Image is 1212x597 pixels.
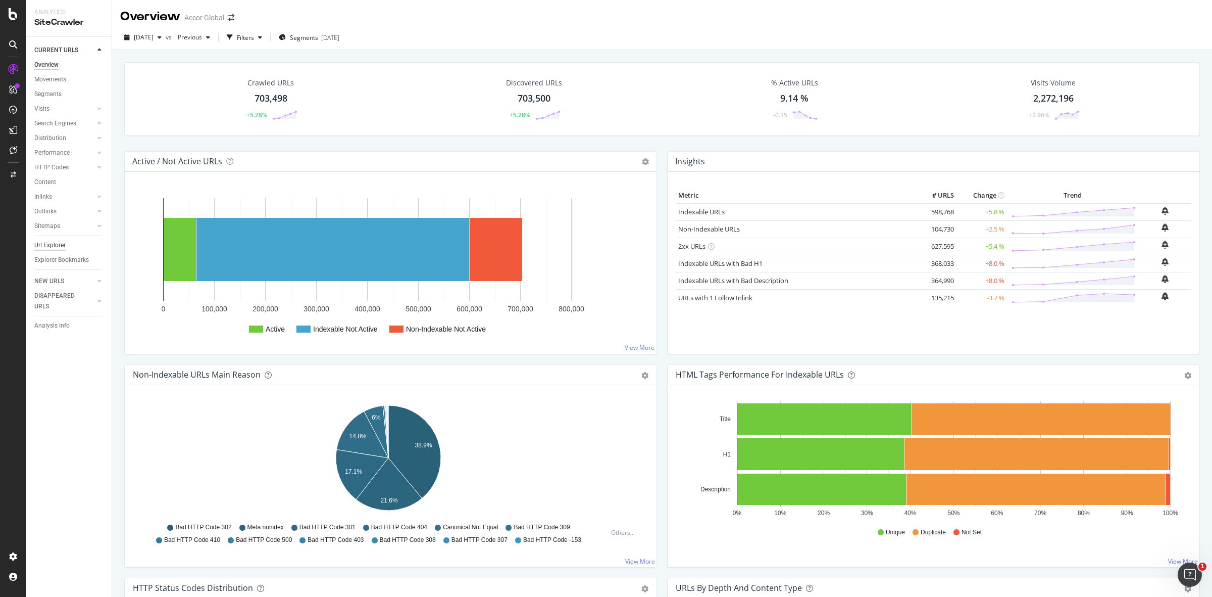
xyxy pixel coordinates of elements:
a: Sitemaps [34,221,94,232]
text: Indexable Not Active [313,325,378,333]
td: +5.4 % [956,238,1007,255]
div: 9.14 % [780,92,809,105]
span: 2025 Aug. 20th [134,33,154,41]
text: 14.8% [349,433,367,440]
span: Bad HTTP Code 404 [371,523,427,532]
td: +8.0 % [956,255,1007,272]
div: +2.96% [1029,111,1049,119]
th: Change [956,188,1007,203]
div: Overview [34,60,59,70]
div: Others... [611,528,639,537]
text: 21.6% [381,497,398,504]
span: Duplicate [921,528,946,537]
a: Movements [34,74,105,85]
a: View More [625,557,655,566]
div: Analysis Info [34,320,70,331]
button: Previous [174,29,214,45]
div: gear [641,372,648,379]
div: Movements [34,74,66,85]
div: Outlinks [34,206,57,217]
text: 90% [1121,510,1133,517]
svg: A chart. [133,188,643,346]
a: DISAPPEARED URLS [34,291,94,312]
div: [DATE] [321,33,339,42]
text: 40% [904,510,917,517]
text: 60% [991,510,1003,517]
div: -0.15 [773,111,787,119]
div: bell-plus [1161,292,1169,300]
span: Segments [290,33,318,42]
text: 200,000 [252,305,278,313]
div: Non-Indexable URLs Main Reason [133,370,261,380]
text: 30% [861,510,873,517]
div: 703,500 [518,92,550,105]
svg: A chart. [133,401,643,519]
th: Metric [676,188,916,203]
span: Previous [174,33,202,41]
text: 70% [1034,510,1046,517]
text: 800,000 [559,305,584,313]
div: Explorer Bookmarks [34,255,89,265]
a: Search Engines [34,118,94,129]
a: Explorer Bookmarks [34,255,105,265]
div: Discovered URLs [506,78,562,88]
div: Search Engines [34,118,76,129]
div: HTML Tags Performance for Indexable URLs [676,370,844,380]
div: Inlinks [34,192,52,202]
a: Distribution [34,133,94,144]
a: CURRENT URLS [34,45,94,56]
div: NEW URLS [34,276,64,287]
td: 364,990 [916,272,956,289]
td: -3.7 % [956,289,1007,306]
td: 104,730 [916,220,956,238]
text: Title [720,416,731,423]
a: HTTP Codes [34,162,94,173]
h4: Insights [675,155,705,168]
div: gear [641,585,648,592]
button: Segments[DATE] [275,29,343,45]
a: Non-Indexable URLs [678,224,740,234]
div: Visits Volume [1031,78,1076,88]
div: Visits [34,104,49,114]
span: Meta noindex [247,523,284,532]
text: Non-Indexable Not Active [406,325,486,333]
span: Bad HTTP Code 403 [308,536,364,544]
a: Indexable URLs with Bad Description [678,276,788,285]
text: H1 [723,451,731,458]
svg: A chart. [676,401,1186,519]
span: Bad HTTP Code 500 [236,536,292,544]
div: bell-plus [1161,223,1169,232]
div: HTTP Status Codes Distribution [133,583,253,593]
a: Performance [34,148,94,158]
td: 598,768 [916,203,956,221]
div: Sitemaps [34,221,60,232]
div: HTTP Codes [34,162,69,173]
div: arrow-right-arrow-left [228,14,234,21]
span: Bad HTTP Code 309 [514,523,570,532]
div: 2,272,196 [1033,92,1074,105]
span: Unique [886,528,905,537]
span: Bad HTTP Code 307 [451,536,508,544]
div: +5.28% [246,111,267,119]
div: DISAPPEARED URLS [34,291,85,312]
div: bell-plus [1161,207,1169,215]
button: [DATE] [120,29,166,45]
div: Url Explorer [34,240,66,251]
text: Active [266,325,285,333]
span: vs [166,33,174,41]
text: 0% [733,510,742,517]
a: Inlinks [34,192,94,202]
div: Filters [237,33,254,42]
span: Bad HTTP Code 302 [175,523,231,532]
a: Content [34,177,105,188]
span: Not Set [962,528,982,537]
text: 300,000 [304,305,329,313]
text: 500,000 [406,305,431,313]
text: Description [700,486,731,493]
th: Trend [1007,188,1138,203]
div: bell-plus [1161,275,1169,283]
div: +5.28% [510,111,530,119]
a: View More [625,343,654,352]
div: Content [34,177,56,188]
